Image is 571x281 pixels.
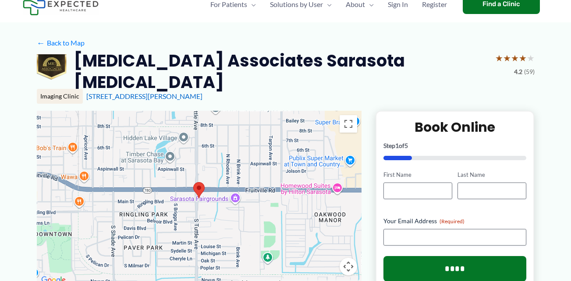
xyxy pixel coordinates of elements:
span: 4.2 [514,66,522,77]
label: Last Name [458,171,526,179]
span: 5 [404,142,408,149]
a: [STREET_ADDRESS][PERSON_NAME] [86,92,202,100]
span: ★ [511,50,519,66]
h2: Book Online [383,119,527,136]
h2: [MEDICAL_DATA] Associates Sarasota [MEDICAL_DATA] [74,50,488,93]
span: ★ [503,50,511,66]
label: Your Email Address [383,217,527,225]
label: First Name [383,171,452,179]
span: ★ [495,50,503,66]
p: Step of [383,143,527,149]
span: 1 [395,142,399,149]
div: Imaging Clinic [37,89,83,104]
a: ←Back to Map [37,36,85,49]
span: ← [37,39,45,47]
span: ★ [527,50,535,66]
span: ★ [519,50,527,66]
span: (59) [524,66,535,77]
span: (Required) [440,218,465,225]
button: Toggle fullscreen view [340,115,357,133]
button: Map camera controls [340,258,357,275]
